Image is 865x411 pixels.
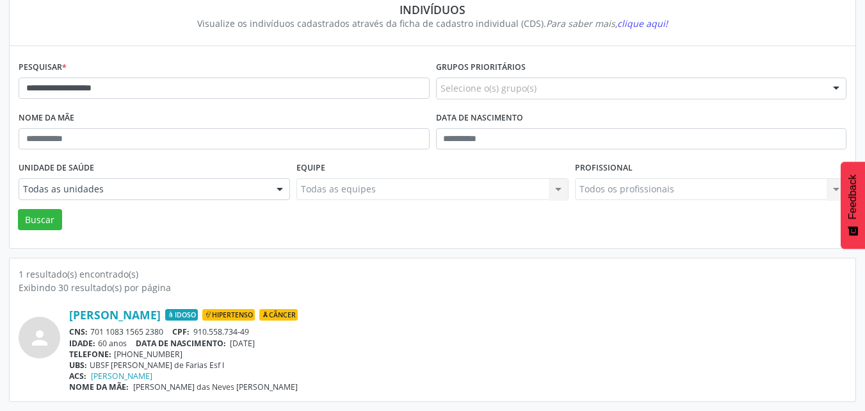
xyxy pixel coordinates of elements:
[69,382,129,392] span: NOME DA MÃE:
[575,158,633,178] label: Profissional
[19,267,846,281] div: 1 resultado(s) encontrado(s)
[202,309,255,321] span: Hipertenso
[193,326,249,337] span: 910.558.734-49
[28,326,51,349] i: person
[436,58,526,78] label: Grupos prioritários
[617,17,668,29] span: clique aqui!
[19,158,94,178] label: Unidade de saúde
[69,308,161,322] a: [PERSON_NAME]
[69,326,846,337] div: 701 1083 1565 2380
[441,81,537,95] span: Selecione o(s) grupo(s)
[18,209,62,231] button: Buscar
[546,17,668,29] i: Para saber mais,
[136,338,226,349] span: DATA DE NASCIMENTO:
[69,360,87,371] span: UBS:
[28,3,837,17] div: Indivíduos
[28,17,837,30] div: Visualize os indivíduos cadastrados através da ficha de cadastro individual (CDS).
[19,281,846,294] div: Exibindo 30 resultado(s) por página
[165,309,198,321] span: Idoso
[19,58,67,78] label: Pesquisar
[69,349,111,360] span: TELEFONE:
[847,174,859,219] span: Feedback
[19,108,74,128] label: Nome da mãe
[259,309,298,321] span: Câncer
[69,349,846,360] div: [PHONE_NUMBER]
[69,371,86,382] span: ACS:
[841,162,865,249] button: Feedback - Mostrar pesquisa
[69,338,846,349] div: 60 anos
[69,360,846,371] div: UBSF [PERSON_NAME] de Farias Esf I
[296,158,325,178] label: Equipe
[436,108,523,128] label: Data de nascimento
[91,371,152,382] a: [PERSON_NAME]
[172,326,190,337] span: CPF:
[133,382,298,392] span: [PERSON_NAME] das Neves [PERSON_NAME]
[69,326,88,337] span: CNS:
[230,338,255,349] span: [DATE]
[23,183,264,196] span: Todas as unidades
[69,338,95,349] span: IDADE:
